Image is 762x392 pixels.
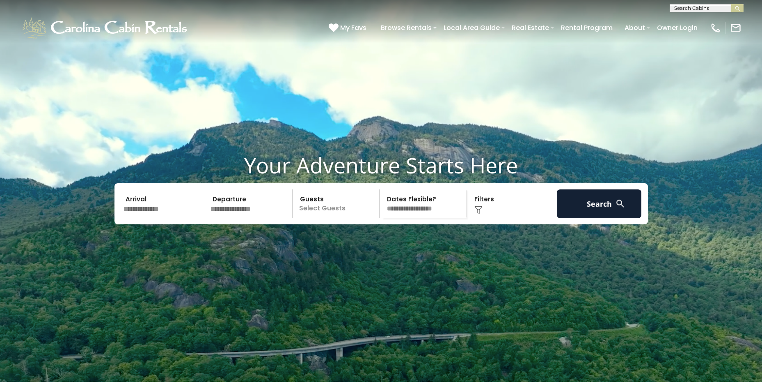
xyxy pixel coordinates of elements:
a: About [620,21,649,35]
img: search-regular-white.png [615,198,625,209]
a: Owner Login [653,21,702,35]
span: My Favs [340,23,366,33]
a: My Favs [329,23,368,33]
button: Search [557,189,642,218]
img: White-1-1-2.png [21,16,191,40]
img: filter--v1.png [474,206,483,214]
h1: Your Adventure Starts Here [6,152,756,178]
a: Browse Rentals [377,21,436,35]
p: Select Guests [295,189,380,218]
a: Real Estate [508,21,553,35]
a: Rental Program [557,21,617,35]
a: Local Area Guide [439,21,504,35]
img: phone-regular-white.png [710,22,721,34]
img: mail-regular-white.png [730,22,741,34]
